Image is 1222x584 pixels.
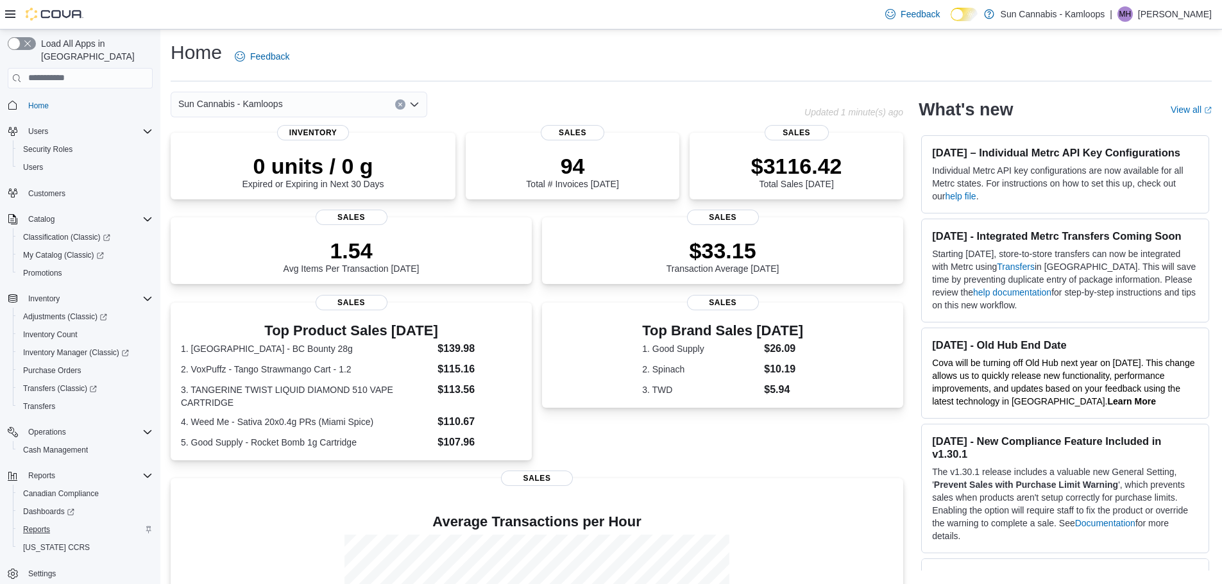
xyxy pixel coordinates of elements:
[23,268,62,278] span: Promotions
[932,435,1198,460] h3: [DATE] - New Compliance Feature Included in v1.30.1
[932,164,1198,203] p: Individual Metrc API key configurations are now available for all Metrc states. For instructions ...
[932,247,1198,312] p: Starting [DATE], store-to-store transfers can now be integrated with Metrc using in [GEOGRAPHIC_D...
[28,471,55,481] span: Reports
[23,383,97,394] span: Transfers (Classic)
[13,485,158,503] button: Canadian Compliance
[23,124,153,139] span: Users
[18,265,67,281] a: Promotions
[804,107,903,117] p: Updated 1 minute(s) ago
[28,101,49,111] span: Home
[919,99,1013,120] h2: What's new
[18,442,153,458] span: Cash Management
[3,122,158,140] button: Users
[23,250,104,260] span: My Catalog (Classic)
[23,445,88,455] span: Cash Management
[3,96,158,115] button: Home
[1108,396,1156,406] strong: Learn More
[23,98,54,113] a: Home
[642,323,803,338] h3: Top Brand Sales [DATE]
[764,382,803,397] dd: $5.94
[932,465,1198,542] p: The v1.30.1 release includes a valuable new General Setting, ' ', which prevents sales when produ...
[18,486,104,501] a: Canadian Compliance
[951,8,978,21] input: Dark Mode
[901,8,940,21] span: Feedback
[23,347,129,358] span: Inventory Manager (Classic)
[18,540,153,555] span: Washington CCRS
[3,564,158,583] button: Settings
[23,291,153,306] span: Inventory
[26,8,83,21] img: Cova
[18,327,153,342] span: Inventory Count
[181,342,432,355] dt: 1. [GEOGRAPHIC_DATA] - BC Bounty 28g
[28,569,56,579] span: Settings
[932,338,1198,351] h3: [DATE] - Old Hub End Date
[18,229,153,245] span: Classification (Classic)
[764,341,803,356] dd: $26.09
[3,290,158,308] button: Inventory
[18,399,60,414] a: Transfers
[764,362,803,377] dd: $10.19
[23,162,43,172] span: Users
[687,295,759,310] span: Sales
[13,362,158,380] button: Purchase Orders
[23,186,71,201] a: Customers
[18,247,109,263] a: My Catalog (Classic)
[3,423,158,441] button: Operations
[932,358,1194,406] span: Cova will be turning off Old Hub next year on [DATE]. This change allows us to quickly release ne...
[316,210,387,225] span: Sales
[395,99,405,110] button: Clear input
[181,436,432,449] dt: 5. Good Supply - Rocket Bomb 1g Cartridge
[23,365,81,376] span: Purchase Orders
[28,294,60,304] span: Inventory
[18,486,153,501] span: Canadian Compliance
[526,153,618,189] div: Total # Invoices [DATE]
[18,540,95,555] a: [US_STATE] CCRS
[18,265,153,281] span: Promotions
[13,326,158,344] button: Inventory Count
[18,381,102,396] a: Transfers (Classic)
[934,480,1118,490] strong: Prevent Sales with Purchase Limit Warning
[23,424,153,440] span: Operations
[13,140,158,158] button: Security Roles
[181,415,432,428] dt: 4. Weed Me - Sativa 20x0.4g PRs (Miami Spice)
[1119,6,1132,22] span: MH
[1075,518,1135,528] a: Documentation
[250,50,289,63] span: Feedback
[765,125,829,140] span: Sales
[28,188,65,199] span: Customers
[181,363,432,376] dt: 2. VoxPuffz - Tango Strawmango Cart - 1.2
[13,380,158,397] a: Transfers (Classic)
[23,212,60,227] button: Catalog
[3,184,158,203] button: Customers
[642,363,759,376] dt: 2. Spinach
[18,522,55,537] a: Reports
[23,401,55,412] span: Transfers
[13,264,158,282] button: Promotions
[23,488,99,499] span: Canadian Compliance
[242,153,384,179] p: 0 units / 0 g
[1110,6,1112,22] p: |
[23,566,61,581] a: Settings
[18,309,153,324] span: Adjustments (Classic)
[18,442,93,458] a: Cash Management
[23,542,90,553] span: [US_STATE] CCRS
[23,291,65,306] button: Inventory
[3,210,158,228] button: Catalog
[181,514,893,530] h4: Average Transactions per Hour
[171,40,222,65] h1: Home
[437,382,522,397] dd: $113.56
[437,362,522,377] dd: $115.16
[23,565,153,581] span: Settings
[18,327,83,342] a: Inventory Count
[642,383,759,396] dt: 3. TWD
[284,238,420,263] p: 1.54
[23,468,153,483] span: Reports
[751,153,842,189] div: Total Sales [DATE]
[13,397,158,415] button: Transfers
[181,323,522,338] h3: Top Product Sales [DATE]
[13,246,158,264] a: My Catalog (Classic)
[23,97,153,113] span: Home
[18,345,134,360] a: Inventory Manager (Classic)
[18,142,78,157] a: Security Roles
